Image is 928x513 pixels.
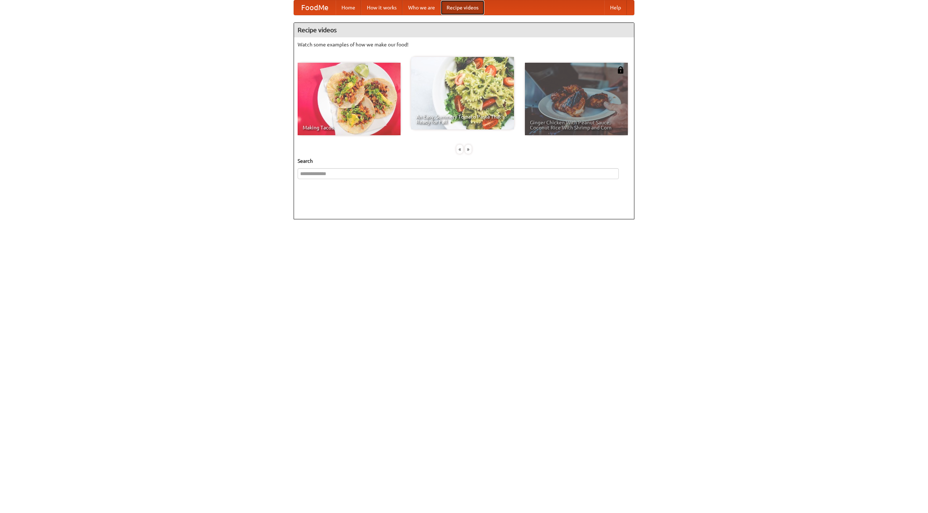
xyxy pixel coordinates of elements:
div: « [456,145,463,154]
a: How it works [361,0,402,15]
a: Making Tacos [298,63,401,135]
a: Help [604,0,627,15]
div: » [465,145,472,154]
a: FoodMe [294,0,336,15]
span: Making Tacos [303,125,395,130]
img: 483408.png [617,66,624,74]
a: An Easy, Summery Tomato Pasta That's Ready for Fall [411,57,514,129]
span: An Easy, Summery Tomato Pasta That's Ready for Fall [416,114,509,124]
h5: Search [298,157,630,165]
a: Recipe videos [441,0,484,15]
p: Watch some examples of how we make our food! [298,41,630,48]
a: Who we are [402,0,441,15]
h4: Recipe videos [294,23,634,37]
a: Home [336,0,361,15]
